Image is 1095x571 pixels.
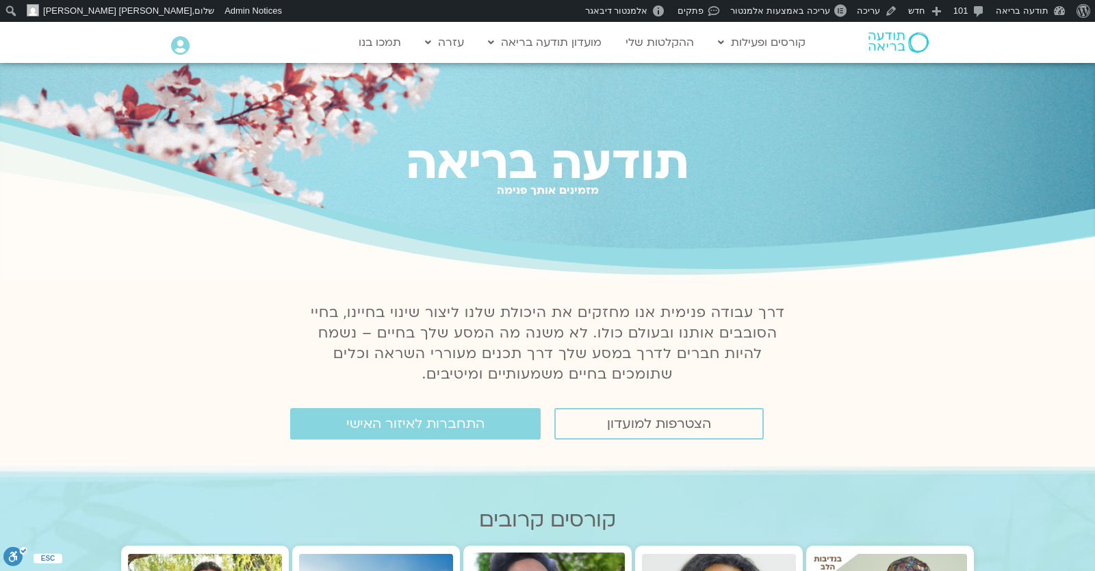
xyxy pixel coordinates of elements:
[711,29,812,55] a: קורסים ופעילות
[868,32,929,53] img: תודעה בריאה
[352,29,408,55] a: תמכו בנו
[481,29,608,55] a: מועדון תודעה בריאה
[619,29,701,55] a: ההקלטות שלי
[121,508,974,532] h2: קורסים קרובים
[290,408,541,440] a: התחברות לאיזור האישי
[302,303,793,385] p: דרך עבודה פנימית אנו מחזקים את היכולת שלנו ליצור שינוי בחיינו, בחיי הסובבים אותנו ובעולם כולו. לא...
[607,416,711,431] span: הצטרפות למועדון
[43,5,192,16] span: [PERSON_NAME] [PERSON_NAME]
[418,29,471,55] a: עזרה
[730,5,829,16] span: עריכה באמצעות אלמנטור
[554,408,764,440] a: הצטרפות למועדון
[346,416,485,431] span: התחברות לאיזור האישי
